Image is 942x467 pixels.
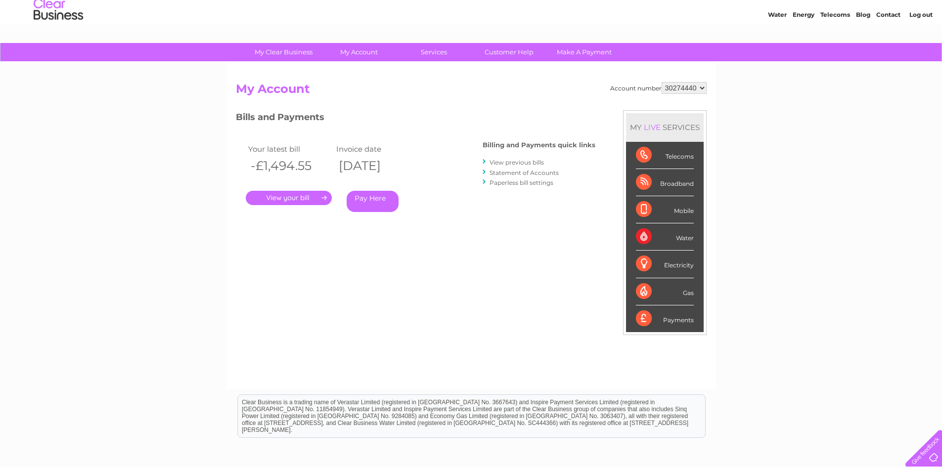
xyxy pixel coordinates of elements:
[33,26,84,56] img: logo.png
[334,142,422,156] td: Invoice date
[756,5,824,17] a: 0333 014 3131
[856,42,870,49] a: Blog
[636,251,694,278] div: Electricity
[636,305,694,332] div: Payments
[610,82,707,94] div: Account number
[238,5,705,48] div: Clear Business is a trading name of Verastar Limited (registered in [GEOGRAPHIC_DATA] No. 3667643...
[393,43,475,61] a: Services
[636,223,694,251] div: Water
[236,82,707,101] h2: My Account
[636,169,694,196] div: Broadband
[334,156,422,176] th: [DATE]
[793,42,814,49] a: Energy
[909,42,933,49] a: Log out
[636,142,694,169] div: Telecoms
[347,191,399,212] a: Pay Here
[246,191,332,205] a: .
[246,156,334,176] th: -£1,494.55
[236,110,595,127] h3: Bills and Payments
[243,43,324,61] a: My Clear Business
[468,43,550,61] a: Customer Help
[636,278,694,305] div: Gas
[543,43,625,61] a: Make A Payment
[642,123,663,132] div: LIVE
[876,42,900,49] a: Contact
[490,159,544,166] a: View previous bills
[768,42,787,49] a: Water
[246,142,334,156] td: Your latest bill
[483,141,595,149] h4: Billing and Payments quick links
[318,43,400,61] a: My Account
[820,42,850,49] a: Telecoms
[490,169,559,176] a: Statement of Accounts
[636,196,694,223] div: Mobile
[490,179,553,186] a: Paperless bill settings
[626,113,704,141] div: MY SERVICES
